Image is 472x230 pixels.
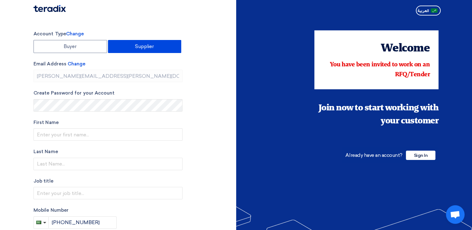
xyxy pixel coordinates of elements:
input: Enter your job title... [34,187,182,199]
img: ar-AR.png [431,8,438,13]
label: Supplier [108,40,182,53]
input: Enter your business email... [34,70,182,82]
span: You have been invited to work on an RFQ/Tender [330,62,430,78]
div: Join now to start working with your customer [314,102,438,128]
button: العربية [416,6,441,15]
label: Job title [34,178,182,185]
span: Change [66,31,84,37]
label: Last Name [34,148,182,155]
label: Mobile Number [34,207,182,214]
a: Sign In [406,152,435,158]
label: First Name [34,119,182,126]
label: Account Type [34,30,182,38]
input: Last Name... [34,158,182,170]
span: Already have an account? [345,152,402,158]
span: Sign In [406,151,435,160]
input: Enter your first name... [34,128,182,141]
span: Change [68,61,85,67]
a: Open chat [446,205,465,224]
label: Buyer [34,40,107,53]
div: Welcome [323,40,430,57]
label: Create Password for your Account [34,90,182,97]
input: Enter phone number... [49,216,117,229]
label: Email Address [34,60,182,68]
span: العربية [417,9,429,13]
img: Teradix logo [34,5,66,12]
